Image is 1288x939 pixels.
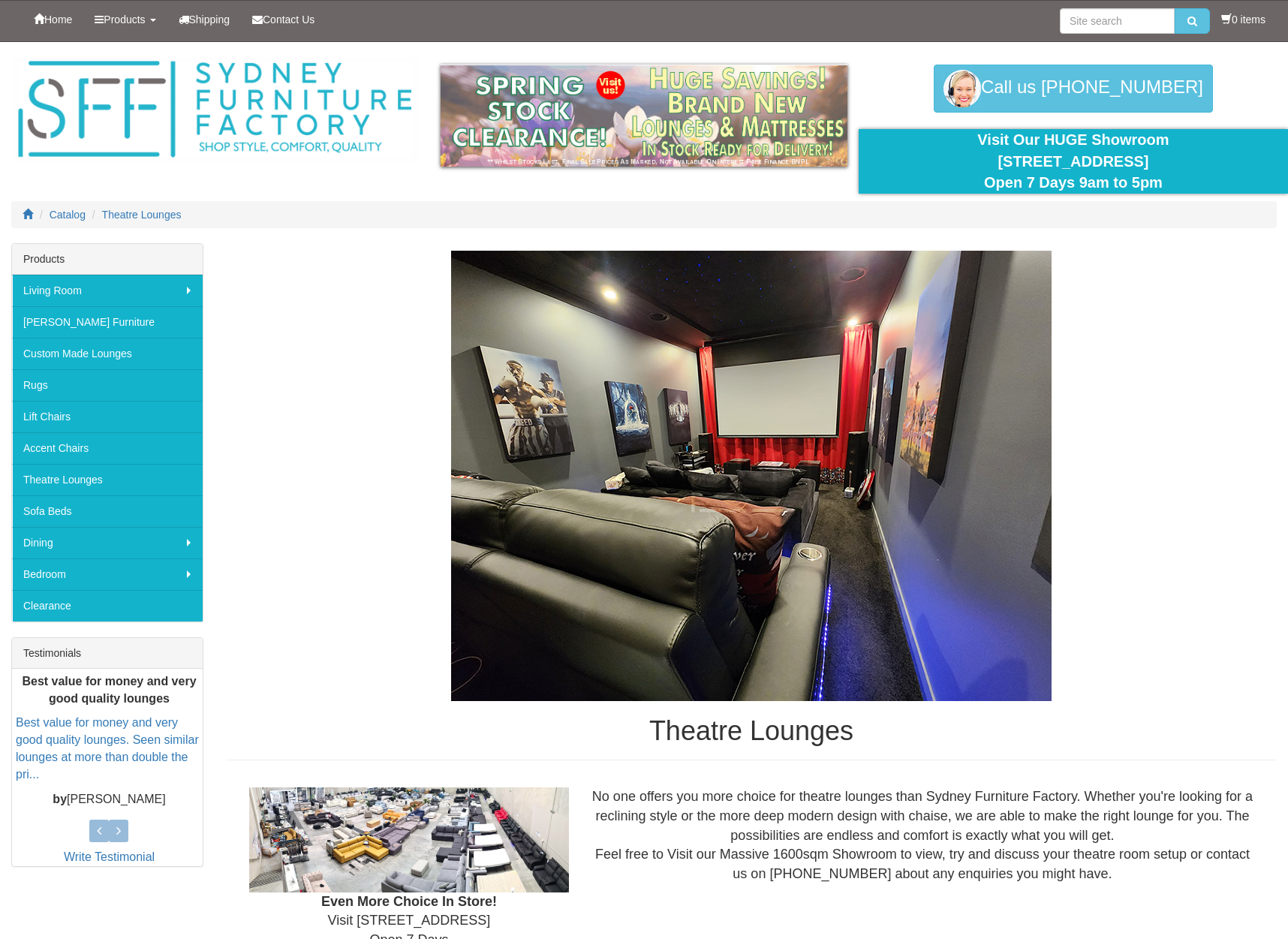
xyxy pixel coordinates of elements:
[451,251,1052,701] img: Theatre Lounges
[53,793,67,805] b: by
[16,716,199,781] a: Best value for money and very good quality lounges. Seen similar lounges at more than double the ...
[23,1,83,38] a: Home
[226,716,1277,746] h1: Theatre Lounges
[104,14,145,26] span: Products
[12,527,203,558] a: Dining
[12,338,203,369] a: Custom Made Lounges
[12,275,203,306] a: Living Room
[12,432,203,464] a: Accent Chairs
[83,1,167,38] a: Products
[189,14,230,26] span: Shipping
[44,14,72,26] span: Home
[12,590,203,621] a: Clearance
[64,850,155,863] a: Write Testimonial
[12,401,203,432] a: Lift Chairs
[870,129,1277,194] div: Visit Our HUGE Showroom [STREET_ADDRESS] Open 7 Days 9am to 5pm
[12,638,203,669] div: Testimonials
[12,306,203,338] a: [PERSON_NAME] Furniture
[12,464,203,495] a: Theatre Lounges
[12,244,203,275] div: Products
[16,791,203,808] p: [PERSON_NAME]
[12,558,203,590] a: Bedroom
[580,787,1265,884] div: No one offers you more choice for theatre lounges than Sydney Furniture Factory. Whether you're l...
[1221,12,1265,27] li: 0 items
[249,787,569,892] img: Showroom
[12,369,203,401] a: Rugs
[241,1,326,38] a: Contact Us
[11,57,418,162] img: Sydney Furniture Factory
[263,14,314,26] span: Contact Us
[22,675,196,705] b: Best value for money and very good quality lounges
[321,894,497,909] b: Even More Choice In Store!
[167,1,242,38] a: Shipping
[102,209,182,221] a: Theatre Lounges
[441,65,847,167] img: spring-sale.gif
[50,209,86,221] a: Catalog
[1060,8,1175,34] input: Site search
[12,495,203,527] a: Sofa Beds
